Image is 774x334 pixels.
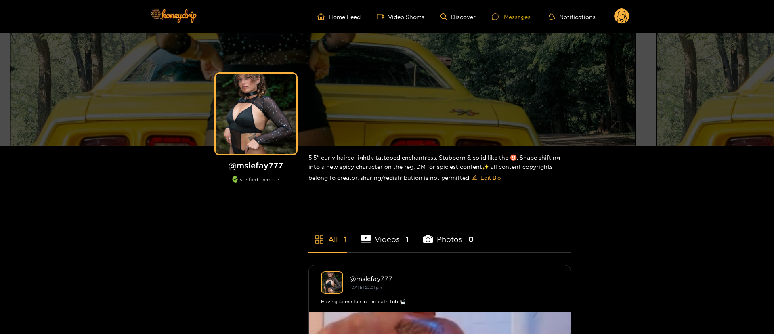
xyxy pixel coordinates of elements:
[321,298,558,306] div: Having some fun in the bath tub 🛀🏽
[406,234,409,244] span: 1
[317,13,329,20] span: home
[470,171,502,184] button: editEdit Bio
[377,13,424,20] a: Video Shorts
[317,13,361,20] a: Home Feed
[468,234,474,244] span: 0
[212,160,300,170] h1: @ mslefay777
[321,271,343,294] img: mslefay777
[212,176,300,191] div: verified member
[350,275,558,282] div: @ mslefay777
[480,174,501,182] span: Edit Bio
[308,146,571,191] div: 5'5" curly haired lightly tattooed enchantress. Stubborn & solid like the ♉️. Shape shifting into...
[440,13,476,20] a: Discover
[472,175,477,181] span: edit
[315,235,324,244] span: appstore
[350,285,382,290] small: [DATE] 22:01 pm
[423,216,474,252] li: Photos
[492,12,531,21] div: Messages
[361,216,409,252] li: Videos
[308,216,347,252] li: All
[547,13,598,21] button: Notifications
[344,234,347,244] span: 1
[377,13,388,20] span: video-camera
